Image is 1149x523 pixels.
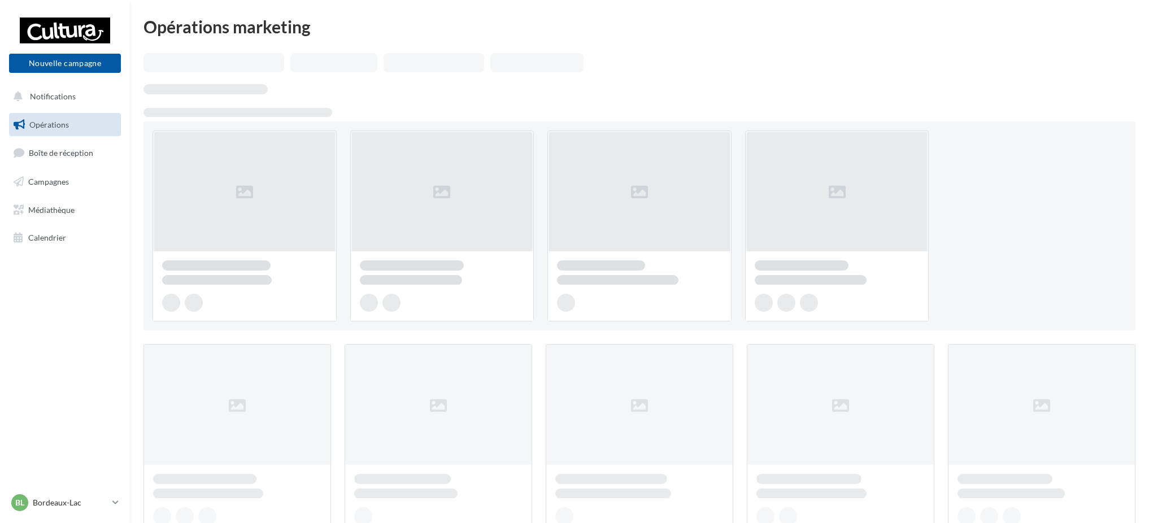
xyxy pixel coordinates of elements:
span: Boîte de réception [29,148,93,158]
span: Notifications [30,91,76,101]
span: Opérations [29,120,69,129]
p: Bordeaux-Lac [33,497,108,508]
a: Opérations [7,113,123,137]
a: Médiathèque [7,198,123,222]
span: Médiathèque [28,204,75,214]
a: Calendrier [7,226,123,250]
span: Campagnes [28,177,69,186]
a: BL Bordeaux-Lac [9,492,121,513]
button: Nouvelle campagne [9,54,121,73]
span: Calendrier [28,233,66,242]
a: Campagnes [7,170,123,194]
span: BL [15,497,24,508]
div: Opérations marketing [143,18,1135,35]
a: Boîte de réception [7,141,123,165]
button: Notifications [7,85,119,108]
